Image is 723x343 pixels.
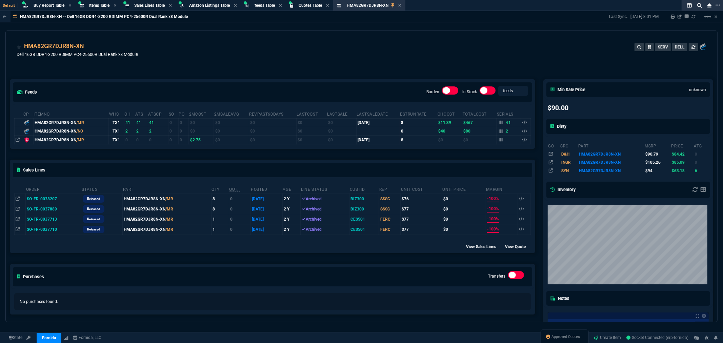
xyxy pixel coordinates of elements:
p: 2 [506,128,508,134]
td: 0 [694,158,709,166]
td: 0 [124,136,135,144]
nx-icon: Close Tab [326,3,329,8]
a: Global State [7,335,24,341]
span: /MR [76,120,84,125]
p: No purchases found. [20,299,525,305]
td: $0 [214,118,249,127]
td: [DATE] [250,214,282,224]
td: 2 Y [282,224,301,235]
td: 0 [229,214,250,224]
td: 8 [400,136,437,144]
a: msbcCompanyName [71,335,104,341]
abbr: Avg Sale from SO invoices for 2 months [214,112,239,117]
nx-icon: Open In Opposite Panel [16,197,20,201]
div: $77 [402,206,441,212]
td: HMA82GR7DJR8N-XN [578,150,644,158]
tr: SK HYNIX 16GB DDR4-3200 RDIMM 2RX8, NO FREE GND [548,166,709,175]
abbr: The last SO Inv price. No time limit. (ignore zeros) [327,112,348,117]
td: 2 Y [282,194,301,204]
th: Unit Price [442,184,486,194]
abbr: Avg cost of all PO invoices for 2 months [189,112,206,117]
abbr: The last purchase cost from PO Order [297,112,318,117]
h5: Purchases [17,274,44,280]
td: $85.09 [671,158,694,166]
td: 1 [211,224,229,235]
td: $0 [442,204,486,214]
td: 0 [135,136,148,144]
div: $76 [402,196,441,202]
td: TX1 [109,118,124,127]
th: src [560,141,578,150]
td: D&H [560,150,578,158]
td: $0 [249,136,296,144]
span: feeds Table [255,3,275,8]
abbr: Total units in inventory => minus on SO => plus on PO [135,112,143,117]
label: Transfers [488,274,505,279]
p: [DATE] 8:01 PM [630,14,659,19]
abbr: Avg Cost of Inventory on-hand [438,112,455,117]
td: $63.18 [671,166,694,175]
td: 0 [229,194,250,204]
abbr: Total sales within a 30 day window based on last time there was inventory [400,112,427,117]
td: SSSC [379,194,401,204]
span: -100% [487,206,499,213]
label: In-Stock [462,89,477,94]
span: Quotes Table [299,3,322,8]
th: go [548,141,560,150]
p: Released [87,227,100,232]
abbr: ATS with all companies combined [148,112,162,117]
th: CustId [349,184,379,194]
td: $84.42 [671,150,694,158]
span: Socket Connected (erp-fornida) [627,336,689,340]
td: $2.75 [189,136,214,144]
td: $0 [296,127,327,135]
abbr: Total units on open Purchase Orders [179,112,184,117]
span: /MR [165,217,173,222]
button: DELL [672,43,687,51]
abbr: Total Cost of Units on Hand [463,112,487,117]
td: 0 [178,127,189,135]
td: HMA82GR7DJR8N-XN [123,224,212,235]
p: HMA82GR7DJR8N-XN -- Dell 16GB DDR4-3200 RDIMM PC4-25600R Dual Rank x8 Module [20,14,188,19]
label: Burden [426,89,439,94]
span: Sales Lines Table [134,3,165,8]
mat-icon: Example home icon [704,13,712,21]
a: Hide Workbench [715,14,718,19]
td: 2 Y [282,214,301,224]
tr: HYNIX 16GB DDR4 3200 ECC REG 2RX8 SERVER MODULE [548,158,709,166]
a: HMA82GR7DJR8N-XN [24,42,84,51]
th: Serials [497,109,521,119]
div: Transfers [508,271,524,282]
td: [DATE] [250,224,282,235]
p: Released [87,206,100,212]
nx-icon: Close Tab [234,3,237,8]
td: $11.39 [437,118,462,127]
th: msrp [644,141,671,150]
p: Last Sync: [609,14,630,19]
td: 2 [135,127,148,135]
td: 0 [229,224,250,235]
td: SO-FR-0037710 [26,224,81,235]
td: 8 [211,204,229,214]
span: /MR [165,197,173,201]
th: Margin [486,184,518,194]
nx-icon: Close Workbench [705,1,714,9]
h5: feeds [17,89,37,95]
span: Buy Report Table [34,3,64,8]
nx-icon: Close Tab [398,3,401,8]
th: Part [123,184,212,194]
h4: $90.00 [548,104,709,112]
th: WHS [109,109,124,119]
td: CES501 [349,224,379,235]
td: 0 [178,136,189,144]
td: SSSC [379,204,401,214]
nx-icon: Open In Opposite Panel [16,207,20,211]
th: price [671,141,694,150]
td: $0 [249,118,296,127]
td: SO-FR-0037713 [26,214,81,224]
td: $80 [462,127,497,135]
td: 0 [148,136,168,144]
td: 0 [168,127,178,135]
td: 0 [168,136,178,144]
